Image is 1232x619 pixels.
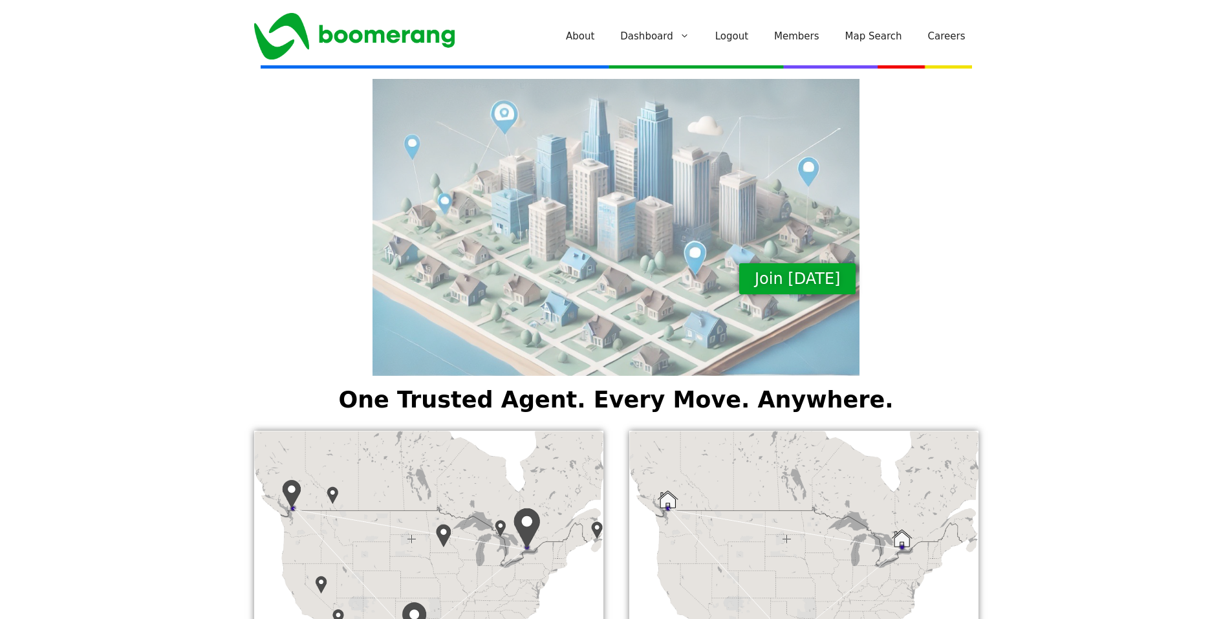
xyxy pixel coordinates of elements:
[254,13,455,60] img: Boomerang Realty Network
[607,17,702,56] a: Dashboard
[553,17,607,56] a: About
[739,263,856,294] a: Join [DATE]
[373,79,859,375] img: Boomerang Realty Network city graphic
[755,271,840,287] span: Join [DATE]
[553,17,978,56] nav: Primary
[702,17,761,56] a: Logout
[832,17,915,56] a: Map Search
[248,389,985,411] h2: One Trusted Agent. Every Move. Anywhere.
[761,17,832,56] a: Members
[915,17,978,56] a: Careers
